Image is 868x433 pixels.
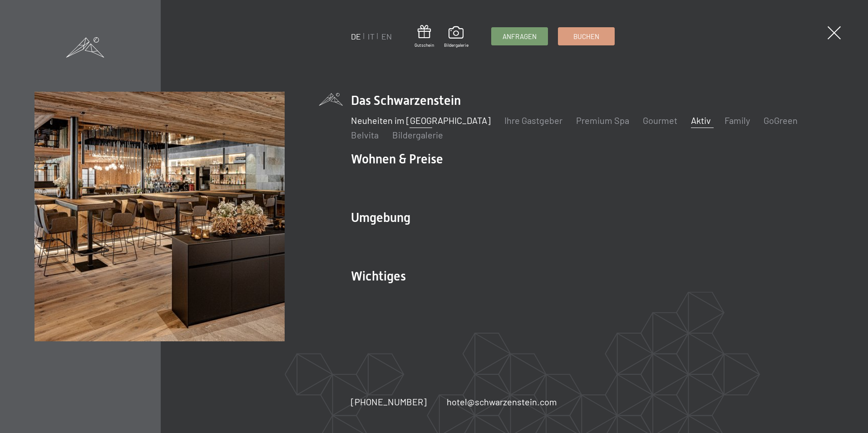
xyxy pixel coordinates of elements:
[381,31,392,41] a: EN
[392,129,443,140] a: Bildergalerie
[444,26,469,48] a: Bildergalerie
[573,32,599,41] span: Buchen
[414,25,434,48] a: Gutschein
[351,31,361,41] a: DE
[492,28,547,45] a: Anfragen
[351,395,427,408] a: [PHONE_NUMBER]
[351,115,491,126] a: Neuheiten im [GEOGRAPHIC_DATA]
[351,129,379,140] a: Belvita
[764,115,798,126] a: GoGreen
[414,42,434,48] span: Gutschein
[691,115,711,126] a: Aktiv
[725,115,750,126] a: Family
[503,32,537,41] span: Anfragen
[558,28,614,45] a: Buchen
[444,42,469,48] span: Bildergalerie
[447,395,557,408] a: hotel@schwarzenstein.com
[504,115,562,126] a: Ihre Gastgeber
[351,396,427,407] span: [PHONE_NUMBER]
[643,115,677,126] a: Gourmet
[576,115,629,126] a: Premium Spa
[368,31,375,41] a: IT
